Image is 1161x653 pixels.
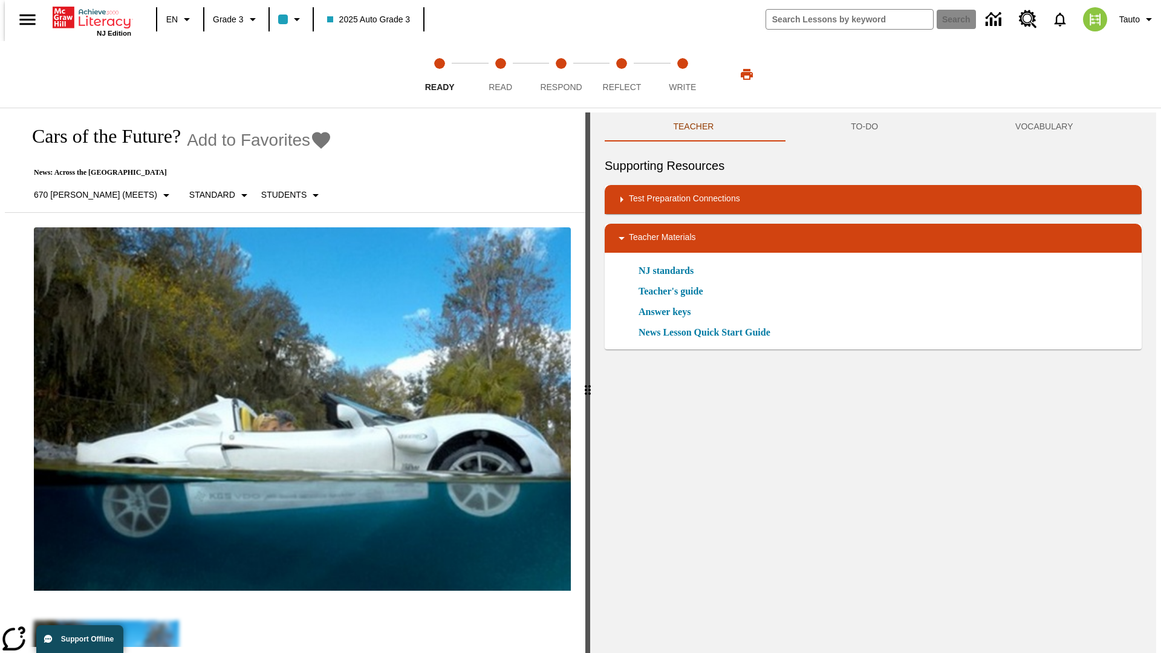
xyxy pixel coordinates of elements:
[605,112,1142,141] div: Instructional Panel Tabs
[587,41,657,108] button: Reflect step 4 of 5
[53,4,131,37] div: Home
[161,8,200,30] button: Language: EN, Select a language
[669,82,696,92] span: Write
[61,635,114,643] span: Support Offline
[261,189,307,201] p: Students
[585,112,590,653] div: Press Enter or Spacebar and then press right and left arrow keys to move the slider
[19,168,332,177] p: News: Across the [GEOGRAPHIC_DATA]
[97,30,131,37] span: NJ Edition
[1012,3,1044,36] a: Resource Center, Will open in new tab
[5,112,585,647] div: reading
[605,112,782,141] button: Teacher
[405,41,475,108] button: Ready step 1 of 5
[1119,13,1140,26] span: Tauto
[29,184,178,206] button: Select Lexile, 670 Lexile (Meets)
[526,41,596,108] button: Respond step 3 of 5
[208,8,265,30] button: Grade: Grade 3, Select a grade
[1114,8,1161,30] button: Profile/Settings
[34,189,157,201] p: 670 [PERSON_NAME] (Meets)
[639,284,703,299] a: Teacher's guide, Will open in new browser window or tab
[590,112,1156,653] div: activity
[425,82,455,92] span: Ready
[187,131,310,150] span: Add to Favorites
[603,82,642,92] span: Reflect
[10,2,45,37] button: Open side menu
[187,129,332,151] button: Add to Favorites - Cars of the Future?
[605,185,1142,214] div: Test Preparation Connections
[629,192,740,207] p: Test Preparation Connections
[327,13,411,26] span: 2025 Auto Grade 3
[766,10,933,29] input: search field
[213,13,244,26] span: Grade 3
[256,184,328,206] button: Select Student
[184,184,256,206] button: Scaffolds, Standard
[273,8,309,30] button: Class color is light blue. Change class color
[605,156,1142,175] h6: Supporting Resources
[540,82,582,92] span: Respond
[1076,4,1114,35] button: Select a new avatar
[1083,7,1107,31] img: avatar image
[166,13,178,26] span: EN
[782,112,947,141] button: TO-DO
[19,125,181,148] h1: Cars of the Future?
[727,63,766,85] button: Print
[639,264,701,278] a: NJ standards
[629,231,696,245] p: Teacher Materials
[1044,4,1076,35] a: Notifications
[36,625,123,653] button: Support Offline
[605,224,1142,253] div: Teacher Materials
[34,227,571,591] img: High-tech automobile treading water.
[639,305,691,319] a: Answer keys, Will open in new browser window or tab
[978,3,1012,36] a: Data Center
[489,82,512,92] span: Read
[648,41,718,108] button: Write step 5 of 5
[639,325,770,340] a: News Lesson Quick Start Guide, Will open in new browser window or tab
[947,112,1142,141] button: VOCABULARY
[465,41,535,108] button: Read step 2 of 5
[189,189,235,201] p: Standard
